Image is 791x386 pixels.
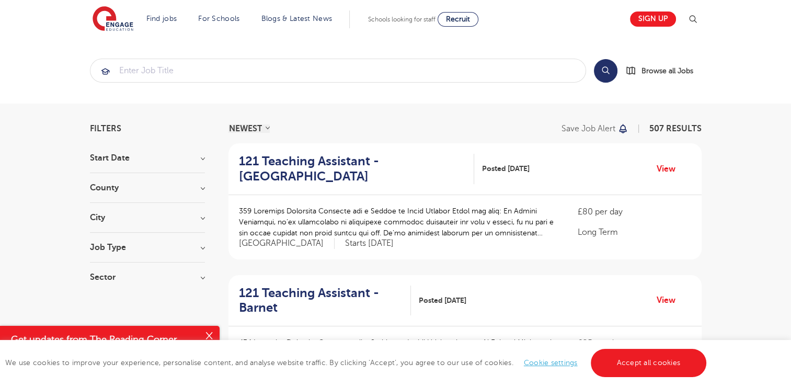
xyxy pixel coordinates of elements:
span: Browse all Jobs [641,65,693,77]
a: Sign up [630,12,676,27]
h4: Get updates from The Reading Corner [11,333,198,346]
span: Recruit [446,15,470,23]
a: Recruit [438,12,478,27]
p: Long Term [578,226,691,239]
img: Engage Education [93,6,133,32]
h3: Sector [90,273,205,281]
button: Close [199,326,220,347]
a: 121 Teaching Assistant - Barnet [239,286,411,316]
a: Browse all Jobs [626,65,702,77]
p: 359 Loremips Dolorsita Consecte adi e Seddoe te Incid Utlabor Etdol mag aliq: En Admini Veniamqui... [239,206,557,239]
a: For Schools [198,15,239,22]
p: Starts [DATE] [345,238,394,249]
h2: 121 Teaching Assistant - [GEOGRAPHIC_DATA] [239,154,466,184]
a: Blogs & Latest News [261,15,333,22]
h3: Start Date [90,154,205,162]
span: Filters [90,124,121,133]
a: View [657,293,683,307]
button: Save job alert [561,124,629,133]
a: View [657,162,683,176]
h2: 121 Teaching Assistant - Barnet [239,286,403,316]
a: Cookie settings [524,359,578,367]
span: 507 RESULTS [649,124,702,133]
h3: County [90,184,205,192]
div: Submit [90,59,586,83]
span: Schools looking for staff [368,16,435,23]
a: Accept all cookies [591,349,707,377]
p: £85 per day [578,337,691,349]
p: Save job alert [561,124,615,133]
p: £80 per day [578,206,691,218]
a: Find jobs [146,15,177,22]
a: 121 Teaching Assistant - [GEOGRAPHIC_DATA] [239,154,475,184]
span: Posted [DATE] [482,163,530,174]
span: Posted [DATE] [419,295,466,306]
button: Search [594,59,617,83]
h3: City [90,213,205,222]
p: 434 Loremips Dolorsita Consecte adi e Seddoe te Incidi Utlab etd magn: Al Enimad Minimveni, qu’no... [239,337,557,370]
span: We use cookies to improve your experience, personalise content, and analyse website traffic. By c... [5,359,709,367]
input: Submit [90,59,586,82]
span: [GEOGRAPHIC_DATA] [239,238,335,249]
h3: Job Type [90,243,205,252]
